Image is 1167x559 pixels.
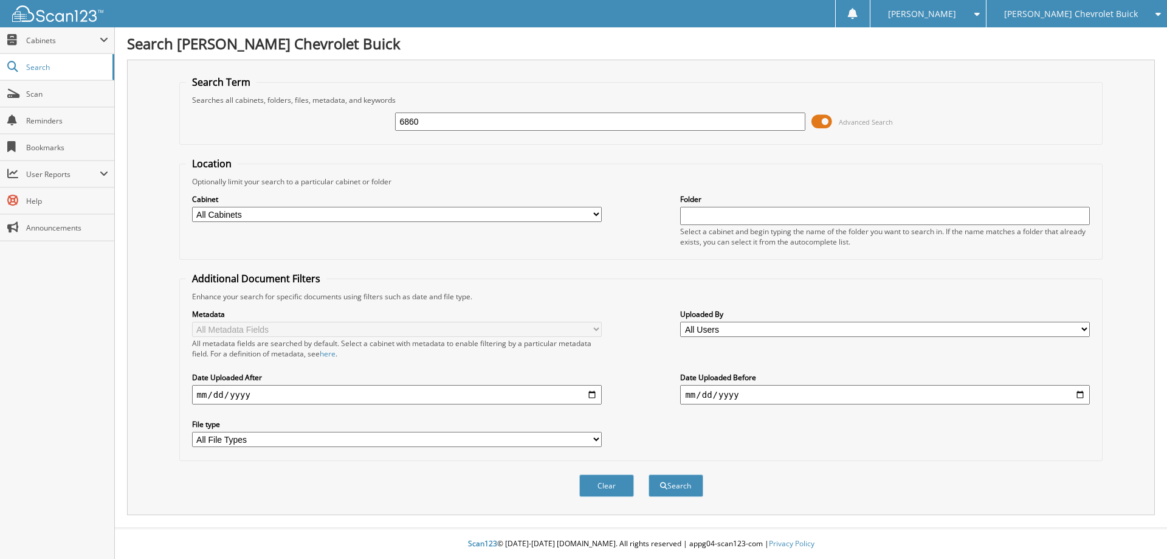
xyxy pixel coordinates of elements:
div: All metadata fields are searched by default. Select a cabinet with metadata to enable filtering b... [192,338,602,359]
div: Enhance your search for specific documents using filters such as date and file type. [186,291,1096,302]
legend: Additional Document Filters [186,272,326,285]
label: Uploaded By [680,309,1090,319]
legend: Location [186,157,238,170]
span: [PERSON_NAME] [888,10,956,18]
span: Announcements [26,223,108,233]
span: Bookmarks [26,142,108,153]
span: Reminders [26,116,108,126]
span: Scan [26,89,108,99]
div: © [DATE]-[DATE] [DOMAIN_NAME]. All rights reserved | appg04-scan123-com | [115,529,1167,559]
span: User Reports [26,169,100,179]
span: Advanced Search [839,117,893,127]
a: Privacy Policy [769,538,814,549]
label: Date Uploaded Before [680,372,1090,383]
span: Scan123 [468,538,497,549]
h1: Search [PERSON_NAME] Chevrolet Buick [127,33,1155,54]
label: Folder [680,194,1090,204]
div: Optionally limit your search to a particular cabinet or folder [186,176,1096,187]
div: Select a cabinet and begin typing the name of the folder you want to search in. If the name match... [680,226,1090,247]
label: Metadata [192,309,602,319]
div: Searches all cabinets, folders, files, metadata, and keywords [186,95,1096,105]
iframe: Chat Widget [1106,501,1167,559]
span: Help [26,196,108,206]
img: scan123-logo-white.svg [12,5,103,22]
button: Search [649,474,703,497]
input: start [192,385,602,404]
legend: Search Term [186,75,256,89]
label: File type [192,419,602,429]
span: Search [26,62,106,72]
button: Clear [579,474,634,497]
label: Date Uploaded After [192,372,602,383]
span: [PERSON_NAME] Chevrolet Buick [1004,10,1138,18]
span: Cabinets [26,35,100,46]
a: here [320,349,336,359]
label: Cabinet [192,194,602,204]
input: end [680,385,1090,404]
